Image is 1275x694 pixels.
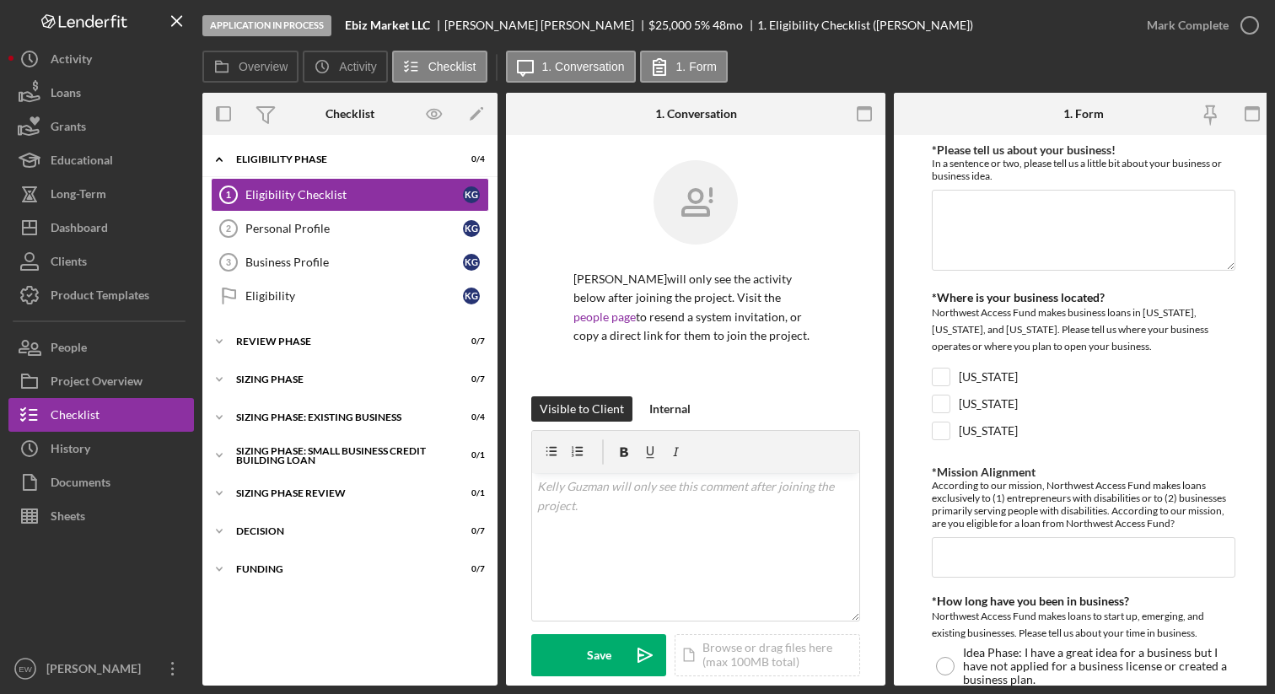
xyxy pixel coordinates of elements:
[51,331,87,369] div: People
[51,499,85,537] div: Sheets
[932,143,1116,157] label: *Please tell us about your business!
[345,19,430,32] b: Ebiz Market LLC
[226,223,231,234] tspan: 2
[8,652,194,686] button: EW[PERSON_NAME]
[648,18,691,32] span: $25,000
[8,245,194,278] button: Clients
[531,396,632,422] button: Visible to Client
[8,465,194,499] button: Documents
[506,51,636,83] button: 1. Conversation
[932,291,1235,304] div: *Where is your business located?
[573,309,636,324] a: people page
[51,245,87,282] div: Clients
[455,564,485,574] div: 0 / 7
[640,51,728,83] button: 1. Form
[959,369,1018,385] label: [US_STATE]
[8,76,194,110] button: Loans
[226,257,231,267] tspan: 3
[51,211,108,249] div: Dashboard
[211,279,489,313] a: EligibilityKG
[463,186,480,203] div: K G
[757,19,973,32] div: 1. Eligibility Checklist ([PERSON_NAME])
[8,110,194,143] button: Grants
[455,450,485,460] div: 0 / 1
[245,222,463,235] div: Personal Profile
[8,499,194,533] button: Sheets
[51,143,113,181] div: Educational
[8,331,194,364] a: People
[42,652,152,690] div: [PERSON_NAME]
[51,76,81,114] div: Loans
[8,398,194,432] button: Checklist
[959,395,1018,412] label: [US_STATE]
[932,479,1235,530] div: According to our mission, Northwest Access Fund makes loans exclusively to (1) entrepreneurs with...
[8,42,194,76] button: Activity
[8,432,194,465] button: History
[444,19,648,32] div: [PERSON_NAME] [PERSON_NAME]
[211,212,489,245] a: 2Personal ProfileKG
[463,288,480,304] div: K G
[392,51,487,83] button: Checklist
[211,245,489,279] a: 3Business ProfileKG
[1130,8,1267,42] button: Mark Complete
[202,15,331,36] div: Application In Process
[531,634,666,676] button: Save
[236,526,443,536] div: Decision
[694,19,710,32] div: 5 %
[655,107,737,121] div: 1. Conversation
[51,432,90,470] div: History
[236,446,443,465] div: Sizing Phase: Small Business Credit Building Loan
[455,336,485,347] div: 0 / 7
[19,664,32,674] text: EW
[932,304,1235,359] div: Northwest Access Fund makes business loans in [US_STATE], [US_STATE], and [US_STATE]. Please tell...
[1147,8,1229,42] div: Mark Complete
[339,60,376,73] label: Activity
[8,364,194,398] button: Project Overview
[51,42,92,80] div: Activity
[455,154,485,164] div: 0 / 4
[932,594,1235,608] div: *How long have you been in business?
[325,107,374,121] div: Checklist
[51,398,100,436] div: Checklist
[236,154,443,164] div: Eligibility Phase
[649,396,691,422] div: Internal
[8,211,194,245] button: Dashboard
[303,51,387,83] button: Activity
[236,488,443,498] div: Sizing Phase Review
[245,188,463,202] div: Eligibility Checklist
[8,278,194,312] button: Product Templates
[932,157,1235,182] div: In a sentence or two, please tell us a little bit about your business or business idea.
[202,51,299,83] button: Overview
[8,177,194,211] button: Long-Term
[463,254,480,271] div: K G
[51,364,143,402] div: Project Overview
[463,220,480,237] div: K G
[8,143,194,177] button: Educational
[211,178,489,212] a: 1Eligibility ChecklistKG
[428,60,476,73] label: Checklist
[1218,620,1258,660] iframe: Intercom live chat
[236,564,443,574] div: Funding
[455,488,485,498] div: 0 / 1
[455,412,485,422] div: 0 / 4
[236,336,443,347] div: REVIEW PHASE
[542,60,625,73] label: 1. Conversation
[963,646,1231,686] label: Idea Phase: I have a great idea for a business but I have not applied for a business license or c...
[51,177,106,215] div: Long-Term
[51,465,110,503] div: Documents
[239,60,288,73] label: Overview
[51,110,86,148] div: Grants
[959,422,1018,439] label: [US_STATE]
[51,278,149,316] div: Product Templates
